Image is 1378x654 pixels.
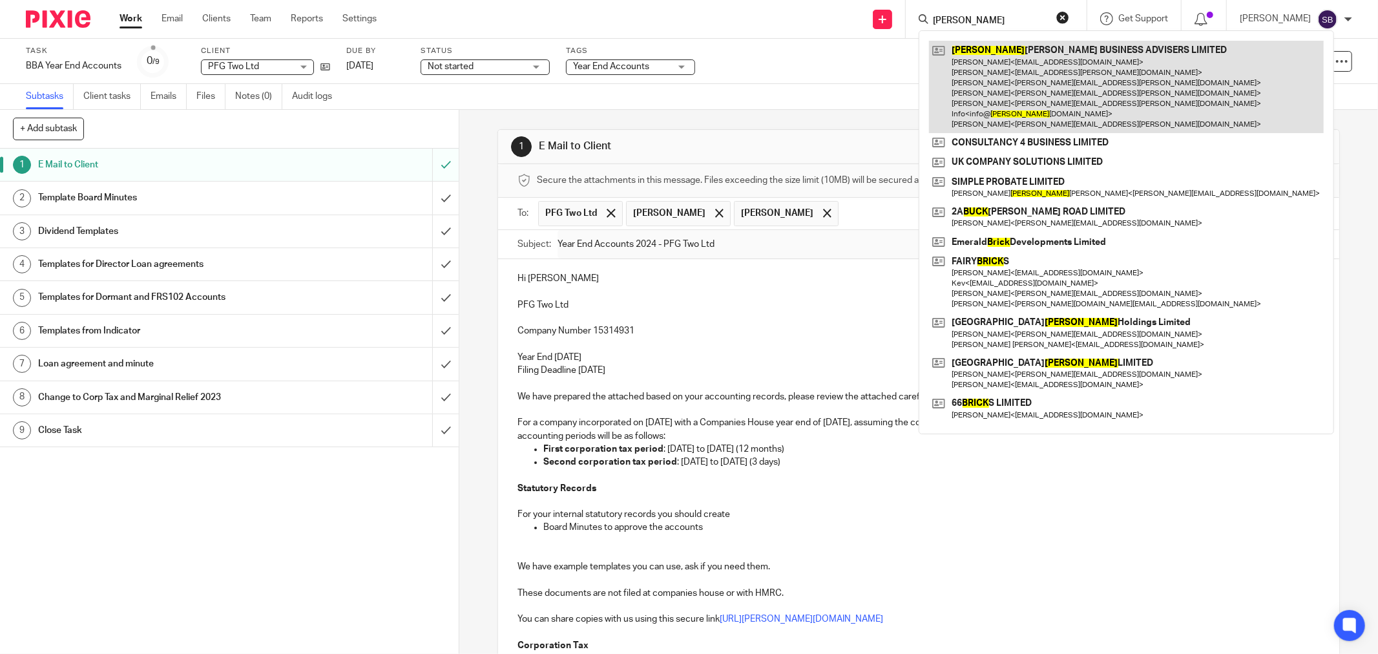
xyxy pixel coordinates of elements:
[196,84,225,109] a: Files
[517,484,596,493] strong: Statutory Records
[13,289,31,307] div: 5
[208,62,259,71] span: PFG Two Ltd
[543,445,663,454] strong: First corporation tax period
[633,207,705,220] span: [PERSON_NAME]
[517,641,589,650] strong: Corporation Tax
[346,61,373,70] span: [DATE]
[26,84,74,109] a: Subtasks
[543,458,677,467] strong: Second corporation tax period
[1317,9,1338,30] img: svg%3E
[38,188,293,207] h1: Template Board Minutes
[545,207,597,220] span: PFG Two Ltd
[13,156,31,174] div: 1
[13,322,31,340] div: 6
[13,421,31,439] div: 9
[720,615,883,624] a: [URL][PERSON_NAME][DOMAIN_NAME]
[38,255,293,274] h1: Templates for Director Loan agreements
[428,62,474,71] span: Not started
[201,46,330,56] label: Client
[1118,14,1168,23] span: Get Support
[26,46,121,56] label: Task
[342,12,377,25] a: Settings
[152,58,160,65] small: /9
[38,222,293,241] h1: Dividend Templates
[346,46,404,56] label: Due by
[13,118,84,140] button: + Add subtask
[543,521,1320,534] p: Board Minutes to approve the accounts
[517,299,1320,311] p: PFG Two Ltd
[517,272,1320,285] p: Hi [PERSON_NAME]
[147,54,160,69] div: 0
[517,351,1320,364] p: Year End [DATE]
[543,456,1320,469] p: : [DATE] to [DATE] (3 days)
[1056,11,1069,24] button: Clear
[573,62,649,71] span: Year End Accounts
[38,155,293,174] h1: E Mail to Client
[151,84,187,109] a: Emails
[13,222,31,240] div: 3
[38,288,293,307] h1: Templates for Dormant and FRS102 Accounts
[38,421,293,440] h1: Close Task
[517,508,1320,521] p: For your internal statutory records you should create
[517,238,551,251] label: Subject:
[511,136,532,157] div: 1
[539,140,946,153] h1: E Mail to Client
[292,84,342,109] a: Audit logs
[537,174,969,187] span: Secure the attachments in this message. Files exceeding the size limit (10MB) will be secured aut...
[517,324,1320,337] p: Company Number 15314931
[26,59,121,72] div: BBA Year End Accounts
[13,355,31,373] div: 7
[202,12,231,25] a: Clients
[38,321,293,341] h1: Templates from Indicator
[517,390,1320,403] p: We have prepared the attached based on your accounting records, please review the attached carefu...
[517,587,1320,600] p: These documents are not filed at companies house or with HMRC.
[517,560,1320,573] p: We have example templates you can use, ask if you need them.
[932,16,1048,27] input: Search
[13,189,31,207] div: 2
[13,255,31,273] div: 4
[13,388,31,406] div: 8
[38,388,293,407] h1: Change to Corp Tax and Marginal Relief 2023
[517,416,1320,443] p: For a company incorporated on [DATE] with a Companies House year end of [DATE], assuming the comp...
[38,354,293,374] h1: Loan agreement and minute
[566,46,695,56] label: Tags
[162,12,183,25] a: Email
[517,207,532,220] label: To:
[235,84,282,109] a: Notes (0)
[517,364,1320,377] p: Filing Deadline [DATE]
[250,12,271,25] a: Team
[83,84,141,109] a: Client tasks
[741,207,813,220] span: [PERSON_NAME]
[120,12,142,25] a: Work
[421,46,550,56] label: Status
[517,613,1320,626] p: You can share copies with us using this secure link
[1240,12,1311,25] p: [PERSON_NAME]
[543,443,1320,456] p: : [DATE] to [DATE] (12 months)
[291,12,323,25] a: Reports
[26,10,90,28] img: Pixie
